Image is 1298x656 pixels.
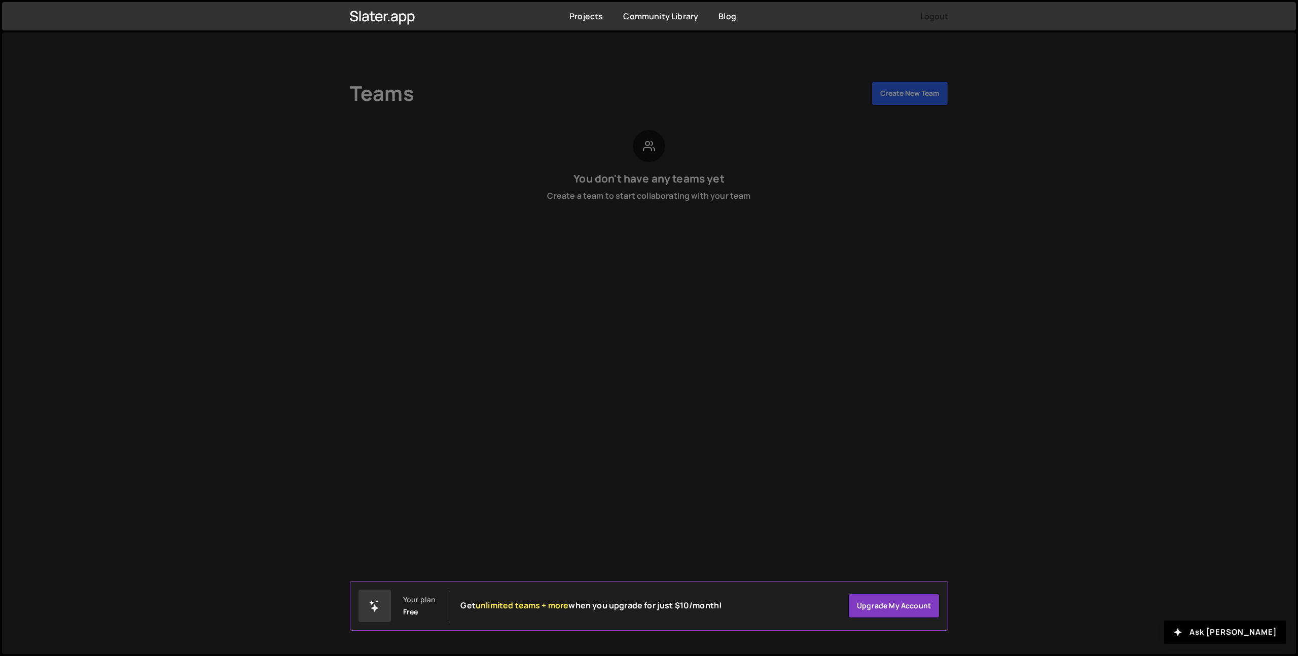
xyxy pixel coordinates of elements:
h2: Get when you upgrade for just $10/month! [460,601,722,610]
span: unlimited teams + more [476,600,569,611]
a: Community Library [623,11,698,22]
button: Logout [920,7,948,25]
div: Free [403,608,418,616]
div: Your plan [403,596,436,604]
a: Projects [569,11,603,22]
button: Ask [PERSON_NAME] [1164,621,1286,644]
a: Upgrade my account [848,594,940,618]
a: Blog [718,11,736,22]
